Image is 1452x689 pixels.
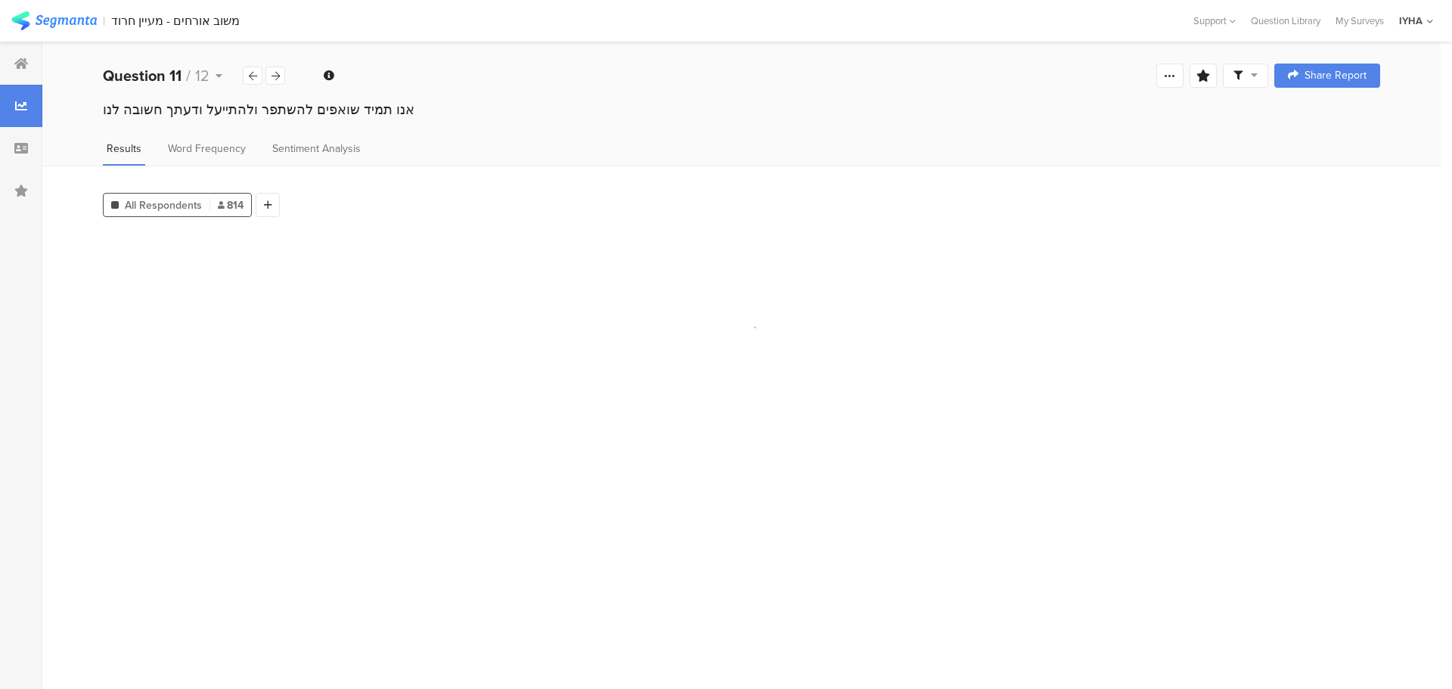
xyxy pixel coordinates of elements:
[111,14,240,28] div: משוב אורחים - מעיין חרוד
[103,64,181,87] b: Question 11
[218,197,244,213] span: 814
[1305,70,1367,81] span: Share Report
[1193,9,1236,33] div: Support
[107,141,141,157] span: Results
[1328,14,1391,28] a: My Surveys
[103,100,1380,119] div: אנו תמיד שואפים להשתפר ולהתייעל ודעתך חשובה לנו
[168,141,246,157] span: Word Frequency
[272,141,361,157] span: Sentiment Analysis
[125,197,202,213] span: All Respondents
[1399,14,1423,28] div: IYHA
[11,11,97,30] img: segmanta logo
[195,64,209,87] span: 12
[1243,14,1328,28] a: Question Library
[186,64,191,87] span: /
[103,12,105,29] div: |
